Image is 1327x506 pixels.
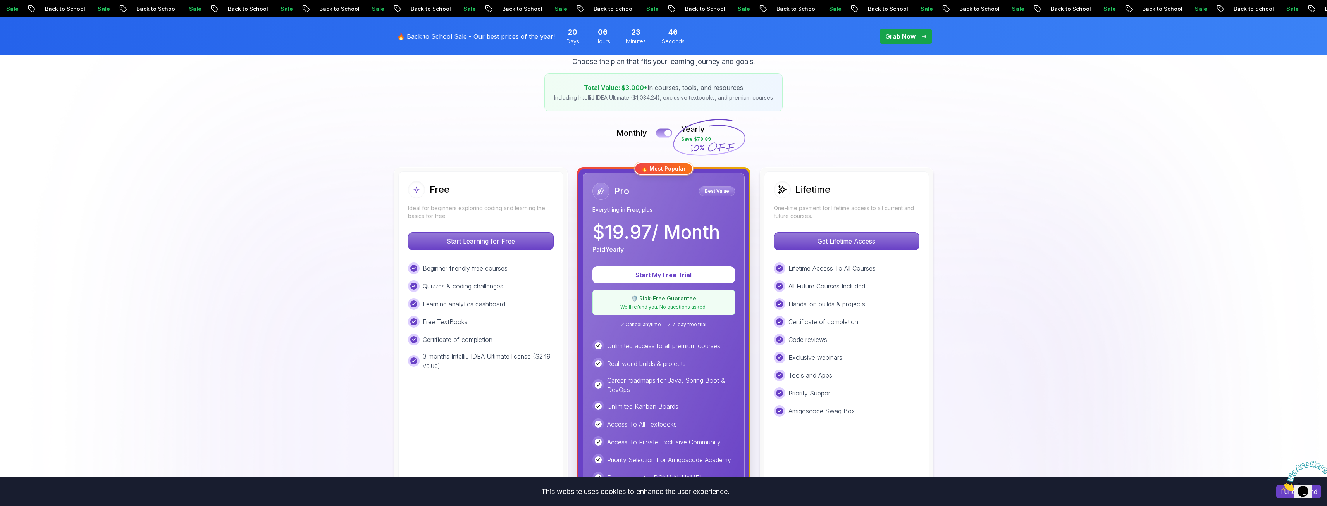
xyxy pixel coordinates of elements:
[816,5,841,13] p: Sale
[1129,5,1182,13] p: Back to School
[584,84,648,92] span: Total Value: $3,000+
[1221,5,1274,13] p: Back to School
[572,56,755,67] p: Choose the plan that fits your learning journey and goals.
[1091,5,1115,13] p: Sale
[607,402,678,411] p: Unlimited Kanban Boards
[607,473,702,482] p: Free access to [DOMAIN_NAME]
[598,27,608,38] span: 6 Hours
[999,5,1024,13] p: Sale
[795,183,830,196] h2: Lifetime
[774,204,919,220] p: One-time payment for lifetime access to all current and future courses.
[725,5,750,13] p: Sale
[597,295,730,302] p: 🛡️ Risk-Free Guarantee
[788,371,832,380] p: Tools and Apps
[215,5,268,13] p: Back to School
[397,32,555,41] p: 🔥 Back to School Sale - Our best prices of the year!
[489,5,542,13] p: Back to School
[621,321,661,328] span: ✓ Cancel anytime
[85,5,110,13] p: Sale
[607,437,721,447] p: Access To Private Exclusive Community
[607,341,720,351] p: Unlimited access to all premium courses
[592,245,624,254] p: Paid Yearly
[1182,5,1207,13] p: Sale
[430,183,449,196] h2: Free
[672,5,725,13] p: Back to School
[542,5,567,13] p: Sale
[616,128,647,138] p: Monthly
[602,270,726,280] p: Start My Free Trial
[667,321,706,328] span: ✓ 7-day free trial
[788,317,858,326] p: Certificate of completion
[3,3,51,34] img: Chat attention grabber
[408,237,554,245] a: Start Learning for Free
[774,237,919,245] a: Get Lifetime Access
[607,376,735,394] p: Career roadmaps for Java, Spring Boot & DevOps
[700,187,734,195] p: Best Value
[632,27,640,38] span: 23 Minutes
[3,3,6,10] span: 1
[554,83,773,92] p: in courses, tools, and resources
[788,264,876,273] p: Lifetime Access To All Courses
[626,38,646,45] span: Minutes
[595,38,610,45] span: Hours
[607,359,686,368] p: Real-world builds & projects
[1279,458,1327,494] iframe: chat widget
[423,317,468,326] p: Free TextBooks
[788,281,865,291] p: All Future Courses Included
[6,483,1265,500] div: This website uses cookies to enhance the user experience.
[408,232,554,250] button: Start Learning for Free
[359,5,384,13] p: Sale
[398,5,451,13] p: Back to School
[592,266,735,283] button: Start My Free Trial
[408,204,554,220] p: Ideal for beginners exploring coding and learning the basics for free.
[581,5,633,13] p: Back to School
[423,264,508,273] p: Beginner friendly free courses
[788,335,827,344] p: Code reviews
[764,5,816,13] p: Back to School
[908,5,933,13] p: Sale
[788,406,855,416] p: Amigoscode Swag Box
[1038,5,1091,13] p: Back to School
[668,27,678,38] span: 46 Seconds
[607,455,731,465] p: Priority Selection For Amigoscode Academy
[885,32,916,41] p: Grab Now
[788,299,865,309] p: Hands-on builds & projects
[566,38,579,45] span: Days
[662,38,685,45] span: Seconds
[423,299,505,309] p: Learning analytics dashboard
[268,5,293,13] p: Sale
[614,185,629,197] h2: Pro
[1276,485,1321,498] button: Accept cookies
[124,5,176,13] p: Back to School
[633,5,658,13] p: Sale
[423,335,492,344] p: Certificate of completion
[607,420,677,429] p: Access To All Textbooks
[597,304,730,310] p: We'll refund you. No questions asked.
[592,223,720,242] p: $ 19.97 / Month
[592,206,735,214] p: Everything in Free, plus
[554,94,773,102] p: Including IntelliJ IDEA Ultimate ($1,034.24), exclusive textbooks, and premium courses
[774,232,919,250] button: Get Lifetime Access
[306,5,359,13] p: Back to School
[451,5,475,13] p: Sale
[1274,5,1298,13] p: Sale
[788,353,842,362] p: Exclusive webinars
[855,5,908,13] p: Back to School
[423,352,554,370] p: 3 months IntelliJ IDEA Ultimate license ($249 value)
[788,389,832,398] p: Priority Support
[423,281,503,291] p: Quizzes & coding challenges
[32,5,85,13] p: Back to School
[947,5,999,13] p: Back to School
[568,27,577,38] span: 20 Days
[408,233,553,250] p: Start Learning for Free
[176,5,201,13] p: Sale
